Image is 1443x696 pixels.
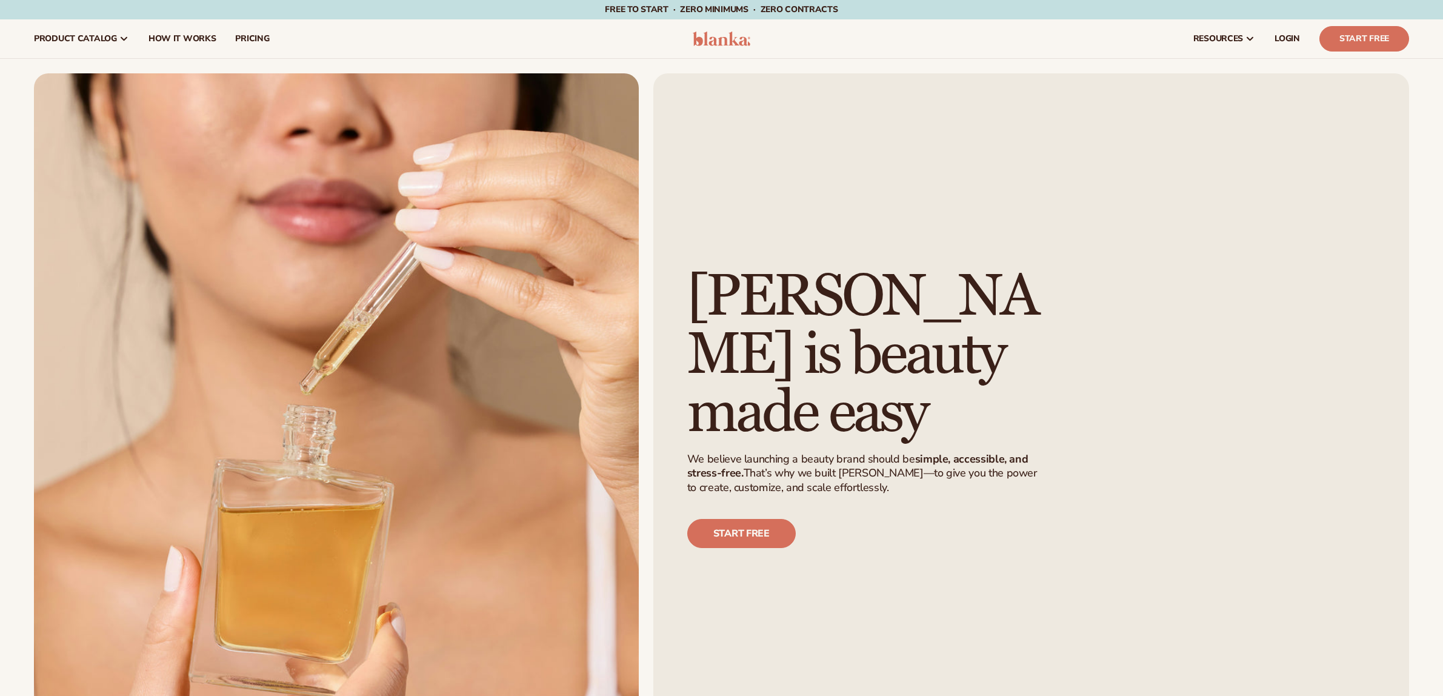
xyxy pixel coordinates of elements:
[1193,34,1243,44] span: resources
[148,34,216,44] span: How It Works
[687,452,1028,480] strong: simple, accessible, and stress-free.
[1319,26,1409,52] a: Start Free
[687,268,1056,443] h1: [PERSON_NAME] is beauty made easy
[1265,19,1310,58] a: LOGIN
[139,19,226,58] a: How It Works
[225,19,279,58] a: pricing
[1275,34,1300,44] span: LOGIN
[687,519,796,548] a: Start free
[34,34,117,44] span: product catalog
[687,452,1048,495] p: We believe launching a beauty brand should be That’s why we built [PERSON_NAME]—to give you the p...
[1184,19,1265,58] a: resources
[24,19,139,58] a: product catalog
[605,4,838,15] span: Free to start · ZERO minimums · ZERO contracts
[693,32,750,46] img: logo
[235,34,269,44] span: pricing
